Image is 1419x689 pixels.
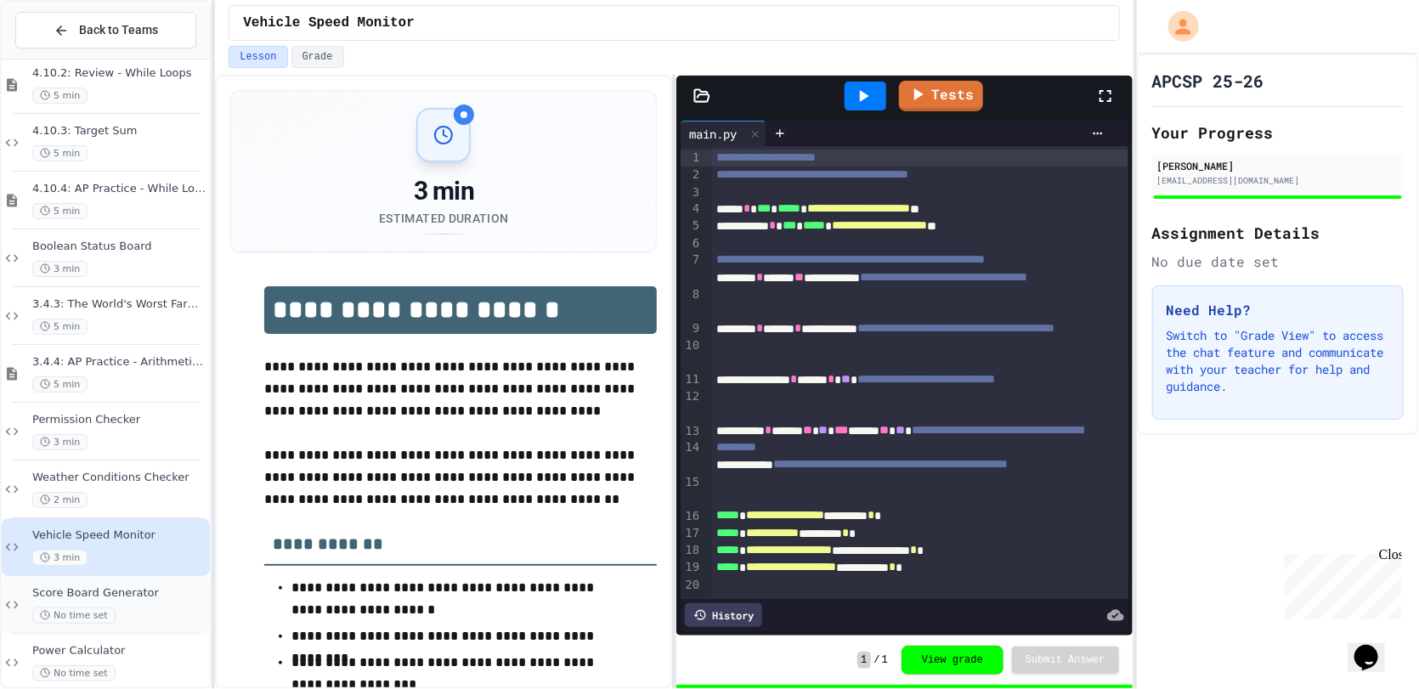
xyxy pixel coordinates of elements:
[243,13,415,33] span: Vehicle Speed Monitor
[32,240,206,254] span: Boolean Status Board
[32,528,206,543] span: Vehicle Speed Monitor
[32,66,206,81] span: 4.10.2: Review - While Loops
[681,423,702,440] div: 13
[32,297,206,312] span: 3.4.3: The World's Worst Farmers Market
[32,586,206,601] span: Score Board Generator
[32,88,88,104] span: 5 min
[1152,69,1264,93] h1: APCSP 25-26
[1152,121,1404,144] h2: Your Progress
[379,210,508,227] div: Estimated Duration
[32,413,206,427] span: Permission Checker
[1167,300,1389,320] h3: Need Help?
[681,150,702,167] div: 1
[681,577,702,594] div: 20
[681,125,745,143] div: main.py
[32,492,88,508] span: 2 min
[681,251,702,286] div: 7
[1167,327,1389,395] p: Switch to "Grade View" to access the chat feature and communicate with your teacher for help and ...
[32,376,88,393] span: 5 min
[681,525,702,542] div: 17
[32,665,116,681] span: No time set
[874,653,880,667] span: /
[32,434,88,450] span: 3 min
[32,261,88,277] span: 3 min
[291,46,344,68] button: Grade
[32,319,88,335] span: 5 min
[1152,221,1404,245] h2: Assignment Details
[32,145,88,161] span: 5 min
[1348,621,1402,672] iframe: chat widget
[7,7,117,108] div: Chat with us now!Close
[32,355,206,370] span: 3.4.4: AP Practice - Arithmetic Operators
[681,542,702,559] div: 18
[32,607,116,624] span: No time set
[902,646,1003,675] button: View grade
[681,217,702,234] div: 5
[882,653,888,667] span: 1
[685,603,762,627] div: History
[1150,7,1203,46] div: My Account
[681,508,702,525] div: 16
[681,167,702,184] div: 2
[1152,251,1404,272] div: No due date set
[15,12,196,48] button: Back to Teams
[1157,174,1399,187] div: [EMAIL_ADDRESS][DOMAIN_NAME]
[681,337,702,372] div: 10
[32,203,88,219] span: 5 min
[681,474,702,509] div: 15
[1012,647,1119,674] button: Submit Answer
[79,21,158,39] span: Back to Teams
[32,644,206,658] span: Power Calculator
[379,176,508,206] div: 3 min
[681,559,702,576] div: 19
[1157,158,1399,173] div: [PERSON_NAME]
[32,550,88,566] span: 3 min
[681,184,702,201] div: 3
[681,320,702,337] div: 9
[32,124,206,138] span: 4.10.3: Target Sum
[857,652,870,669] span: 1
[681,121,766,146] div: main.py
[681,235,702,252] div: 6
[899,81,983,111] a: Tests
[681,286,702,321] div: 8
[1026,653,1105,667] span: Submit Answer
[32,471,206,485] span: Weather Conditions Checker
[681,439,702,474] div: 14
[681,200,702,217] div: 4
[32,182,206,196] span: 4.10.4: AP Practice - While Loops
[1278,547,1402,619] iframe: chat widget
[681,371,702,388] div: 11
[229,46,287,68] button: Lesson
[681,388,702,423] div: 12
